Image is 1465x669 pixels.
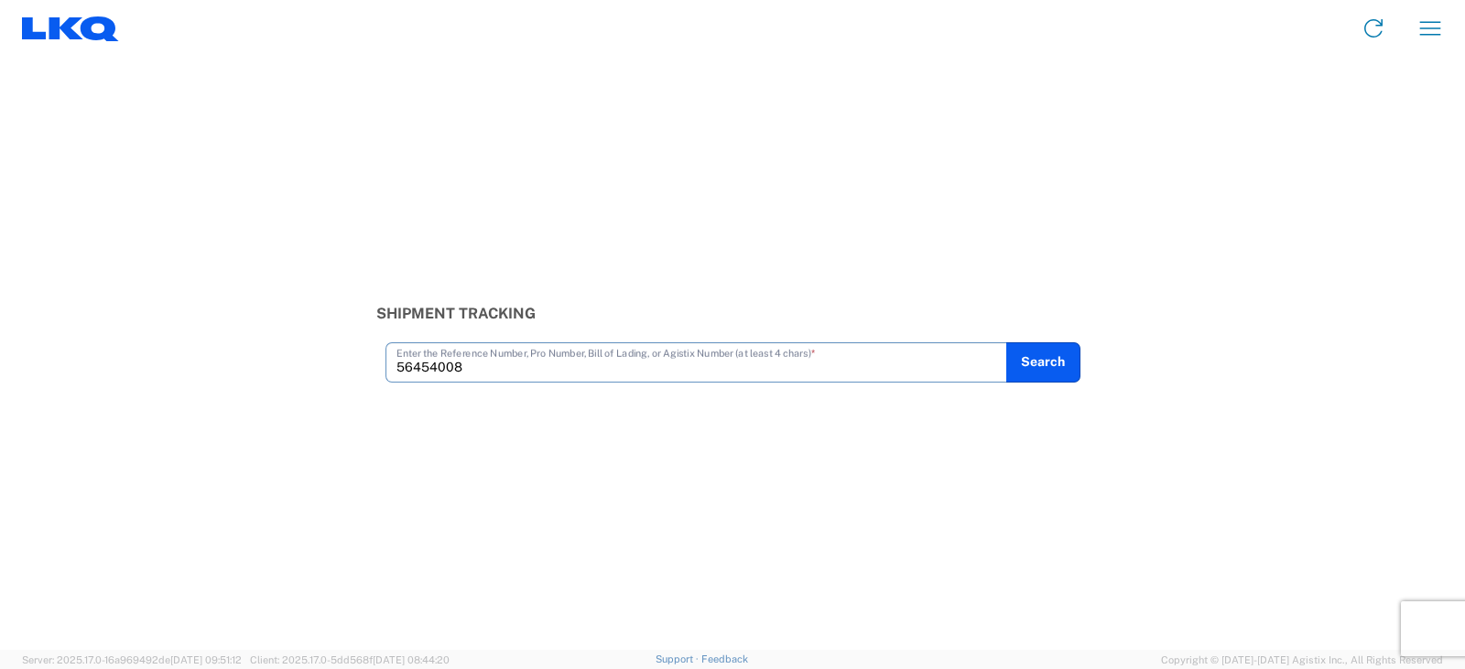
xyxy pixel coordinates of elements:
[1161,652,1443,668] span: Copyright © [DATE]-[DATE] Agistix Inc., All Rights Reserved
[373,654,450,665] span: [DATE] 08:44:20
[22,654,242,665] span: Server: 2025.17.0-16a969492de
[376,305,1090,322] h3: Shipment Tracking
[656,653,701,664] a: Support
[701,653,748,664] a: Feedback
[250,654,450,665] span: Client: 2025.17.0-5dd568f
[170,654,242,665] span: [DATE] 09:51:12
[1006,342,1080,383] button: Search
